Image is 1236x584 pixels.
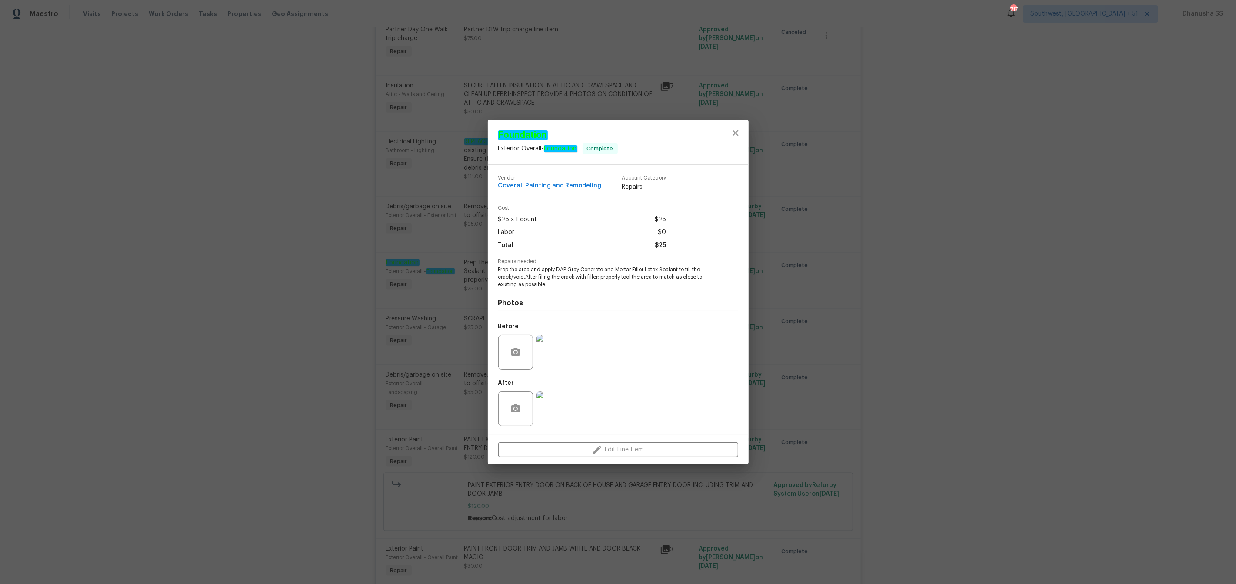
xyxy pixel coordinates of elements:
span: Complete [583,144,617,153]
span: Cost [498,205,666,211]
span: Coverall Painting and Remodeling [498,183,602,189]
span: $0 [658,226,666,239]
span: $25 x 1 count [498,214,537,226]
button: close [725,123,746,143]
span: Total [498,239,514,252]
h5: After [498,380,514,386]
em: Foundation [544,145,577,152]
span: Prep the area and apply DAP Gray Concrete and Mortar Filler Latex Sealant to fill the crack/void.... [498,266,714,288]
span: Account Category [622,175,666,181]
span: Labor [498,226,515,239]
span: $25 [655,214,666,226]
span: Repairs needed [498,259,738,264]
span: Vendor [498,175,602,181]
h4: Photos [498,299,738,307]
div: 717 [1010,5,1016,14]
span: $25 [655,239,666,252]
span: Exterior Overall - [498,145,577,152]
span: Repairs [622,183,666,191]
em: Foundation [498,130,548,140]
h5: Before [498,324,519,330]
